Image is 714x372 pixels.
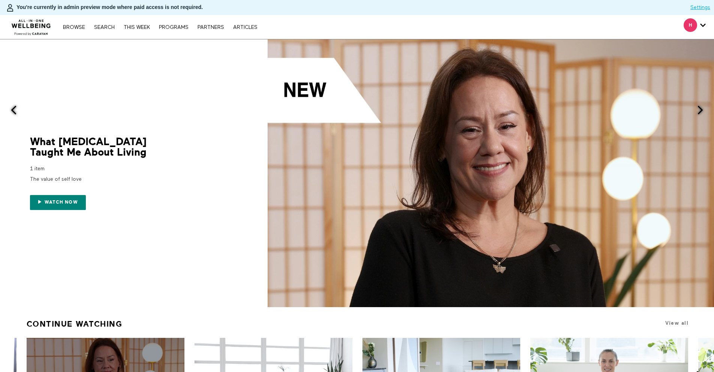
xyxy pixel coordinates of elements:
[90,25,118,30] a: Search
[6,3,15,12] img: person-bdfc0eaa9744423c596e6e1c01710c89950b1dff7c83b5d61d716cfd8139584f.svg
[9,14,54,36] img: CARAVAN
[27,316,123,332] a: Continue Watching
[155,25,192,30] a: PROGRAMS
[678,15,711,39] div: Secondary
[665,320,689,326] a: View all
[229,25,261,30] a: ARTICLES
[120,25,154,30] a: THIS WEEK
[194,25,228,30] a: PARTNERS
[690,4,710,11] a: Settings
[59,23,261,31] nav: Primary
[59,25,89,30] a: Browse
